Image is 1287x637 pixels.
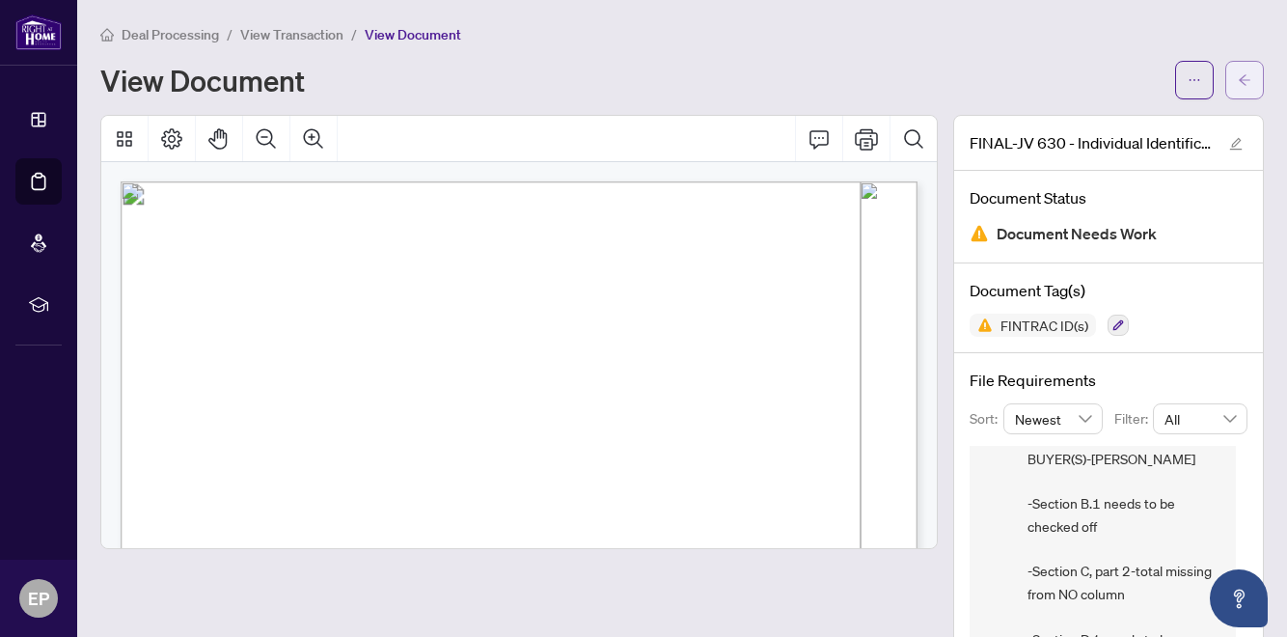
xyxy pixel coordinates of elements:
button: Open asap [1210,569,1268,627]
li: / [227,23,233,45]
img: Status Icon [970,314,993,337]
p: Filter: [1114,408,1153,429]
img: logo [15,14,62,50]
span: arrow-left [1238,73,1251,87]
span: FINAL-JV 630 - Individual Identification Information Record-5.pdf [970,131,1211,154]
span: All [1164,404,1236,433]
span: Document Needs Work [997,221,1157,247]
img: Document Status [970,224,989,243]
span: ellipsis [1188,73,1201,87]
span: View Document [365,26,461,43]
span: Newest [1015,404,1092,433]
h4: Document Tag(s) [970,279,1247,302]
span: View Transaction [240,26,343,43]
span: home [100,28,114,42]
h4: File Requirements [970,369,1247,392]
h1: View Document [100,65,305,96]
span: EP [28,585,49,612]
p: Sort: [970,408,1003,429]
span: FINTRAC ID(s) [993,318,1096,332]
span: edit [1229,137,1243,151]
h4: Document Status [970,186,1247,209]
span: Deal Processing [122,26,219,43]
li: / [351,23,357,45]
